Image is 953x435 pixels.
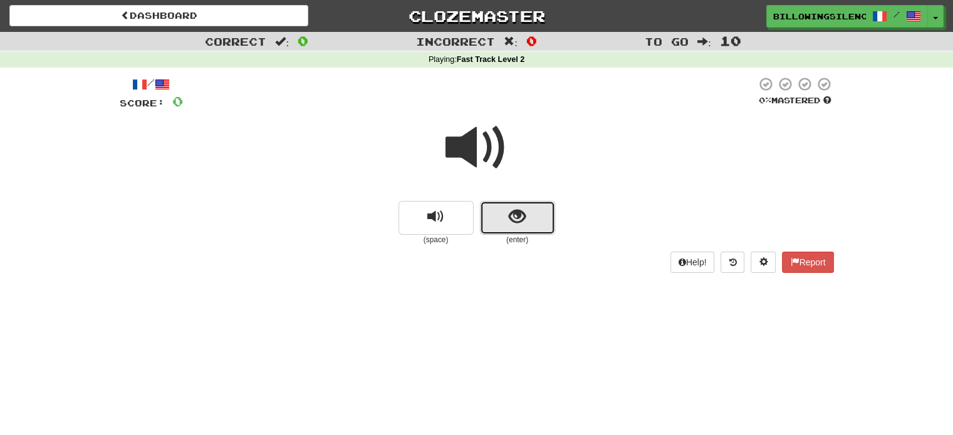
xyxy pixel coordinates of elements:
button: Round history (alt+y) [721,252,744,273]
span: Score: [120,98,165,108]
span: Correct [205,35,266,48]
span: 10 [720,33,741,48]
span: / [893,10,900,19]
a: Dashboard [9,5,308,26]
button: show sentence [480,201,555,235]
span: 0 [298,33,308,48]
span: 0 % [759,95,771,105]
span: BillowingSilence7172 [773,11,866,22]
span: : [697,36,711,47]
button: Help! [670,252,715,273]
a: Clozemaster [327,5,626,27]
a: BillowingSilence7172 / [766,5,928,28]
span: Incorrect [416,35,495,48]
small: (space) [398,235,474,245]
span: 0 [526,33,537,48]
small: (enter) [480,235,555,245]
div: Mastered [756,95,834,106]
span: 0 [172,93,183,109]
div: / [120,76,183,92]
span: : [504,36,518,47]
span: To go [645,35,689,48]
span: : [275,36,289,47]
button: Report [782,252,833,273]
button: replay audio [398,201,474,235]
strong: Fast Track Level 2 [457,55,525,64]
